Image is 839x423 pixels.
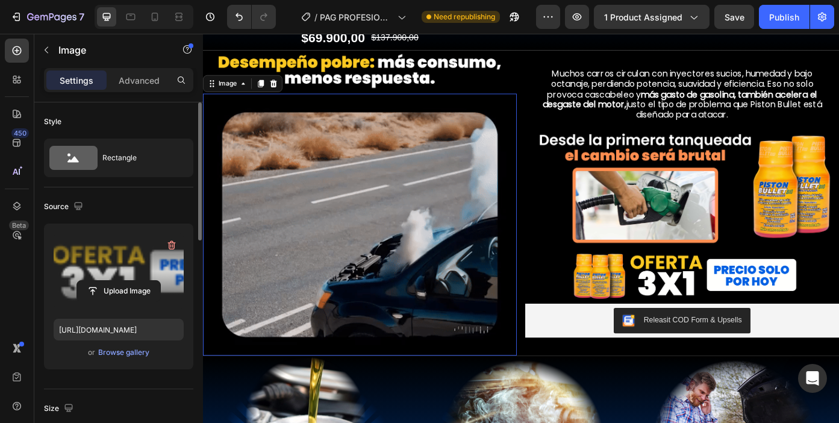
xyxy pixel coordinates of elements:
[203,34,839,423] iframe: Design area
[5,5,90,29] button: 7
[79,10,84,24] p: 7
[320,11,393,23] span: PAG PROFESIONAL PISTON BULLET
[434,11,495,22] span: Need republishing
[102,144,176,172] div: Rectangle
[594,5,710,29] button: 1 product assigned
[98,347,149,358] div: Browse gallery
[60,74,93,87] p: Settings
[9,221,29,230] div: Beta
[725,12,744,22] span: Save
[366,241,723,307] img: gempages_571005046741795712-e05e80c9-3f18-45ca-876b-ef68eefed4e1.webp
[604,11,682,23] span: 1 product assigned
[11,128,29,138] div: 450
[54,319,184,340] input: https://example.com/image.jpg
[386,62,699,87] strong: más gasto de gasolina, también acelera el desgaste del motor,
[714,5,754,29] button: Save
[119,74,160,87] p: Advanced
[759,5,809,29] button: Publish
[15,51,41,62] div: Image
[98,346,150,359] button: Browse gallery
[44,199,86,215] div: Source
[44,401,76,417] div: Size
[798,364,827,393] div: Open Intercom Messenger
[314,11,317,23] span: /
[366,108,723,240] img: gempages_571005046741795712-20f16752-f076-4351-997a-685f3d5bb091.webp
[379,40,710,98] p: Muchos carros circulan con inyectores sucios, humedad y bajo octanaje, perdiendo potencia, suavid...
[44,116,61,127] div: Style
[76,280,161,302] button: Upload Image
[227,5,276,29] div: Undo/Redo
[58,43,161,57] p: Image
[476,319,491,333] img: CKKYs5695_ICEAE=.webp
[88,345,95,360] span: or
[467,312,622,340] button: Releasit COD Form & Upsells
[769,11,799,23] div: Publish
[501,319,612,331] div: Releasit COD Form & Upsells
